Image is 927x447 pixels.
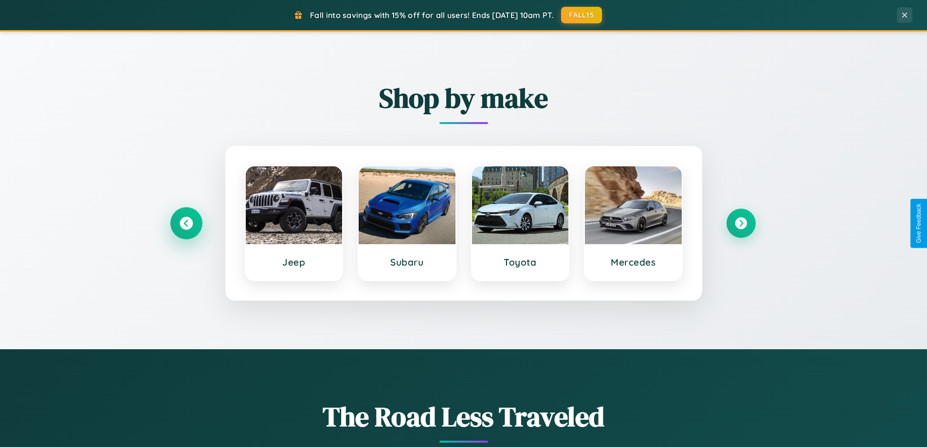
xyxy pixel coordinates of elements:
h3: Toyota [482,256,559,268]
h3: Subaru [368,256,446,268]
span: Fall into savings with 15% off for all users! Ends [DATE] 10am PT. [310,10,554,20]
h3: Mercedes [595,256,672,268]
button: FALL15 [561,7,602,23]
h2: Shop by make [172,79,756,117]
h3: Jeep [255,256,333,268]
div: Give Feedback [915,204,922,243]
h1: The Road Less Traveled [172,398,756,435]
